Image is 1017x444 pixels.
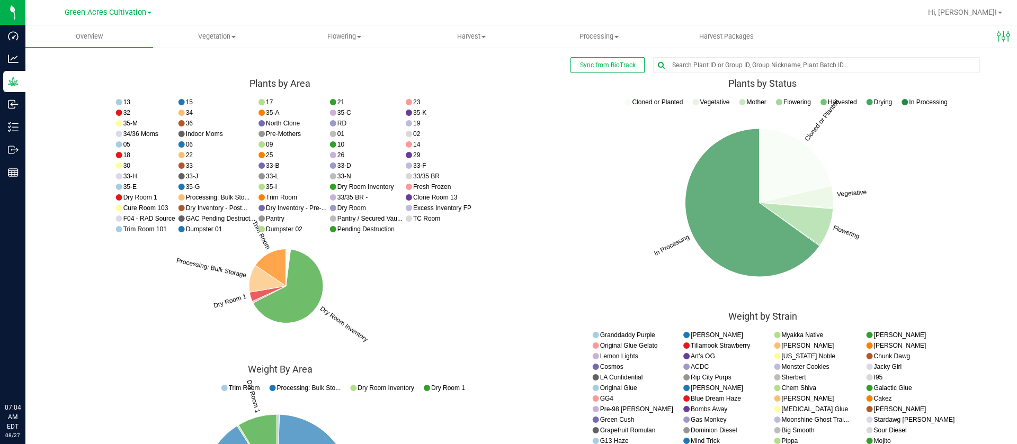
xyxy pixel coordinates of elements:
button: Sync from BioTrack [570,57,645,73]
text: 33-H [123,173,137,180]
text: 10 [337,141,345,148]
text: Granddaddy Purple [600,331,655,338]
text: Pantry [266,215,284,222]
text: Blue Dream Haze [691,394,741,402]
text: Dominion Diesel [691,426,737,433]
text: 17 [266,98,273,106]
text: Mojito [874,437,891,444]
text: 19 [413,120,421,127]
text: Dry Inventory - Post... [186,204,247,212]
text: [PERSON_NAME] [782,341,834,349]
text: 35-G [186,183,200,191]
text: 25 [266,151,273,159]
span: Flowering [281,32,407,41]
text: [PERSON_NAME] [874,341,926,349]
text: ACDC [691,363,709,370]
span: Vegetation [154,32,280,41]
text: [PERSON_NAME] [782,394,834,402]
text: 30 [123,162,131,169]
text: 15 [186,98,193,106]
text: F04 - RAD Source [123,215,175,222]
text: GAC Pending Destruct... [186,215,255,222]
a: Processing [536,25,663,48]
text: TC Room [413,215,440,222]
text: Lemon Lights [600,352,638,359]
text: Green Cush [600,415,635,423]
text: 33/35 BR [413,173,440,180]
text: Stardawg [PERSON_NAME] [874,415,955,423]
text: Cosmos [600,363,623,370]
text: 34/36 Moms [123,130,158,138]
span: Sync from BioTrack [580,61,636,69]
text: Art's OG [691,352,715,359]
text: 32 [123,109,131,116]
span: Harvest [408,32,535,41]
text: Sherbert [782,373,807,380]
text: Dry Room 1 [123,194,157,201]
text: Cure Room 103 [123,204,168,212]
span: Processing [536,32,663,41]
text: Pre-98 [PERSON_NAME] [600,405,673,412]
text: Rip City Purps [691,373,731,380]
text: 35-K [413,109,426,116]
text: 13 [123,98,131,106]
text: 02 [413,130,421,138]
text: 21 [337,98,345,106]
text: 14 [413,141,421,148]
text: 36 [186,120,193,127]
text: 22 [186,151,193,159]
text: Pending Destruction [337,225,395,233]
text: 33-N [337,173,351,180]
text: 33-F [413,162,426,169]
text: Chem Shiva [782,384,817,391]
text: Pantry / Secured Vau... [337,215,403,222]
text: 29 [413,151,421,159]
inline-svg: Reports [8,167,19,178]
text: Pippa [782,437,798,444]
text: Processing: Bulk Sto... [277,384,341,391]
text: 33/35 BR - [337,194,368,201]
text: 23 [413,98,421,106]
text: Dry Room Inventory [358,384,414,391]
iframe: Resource center [11,359,42,391]
text: Vegetative [700,98,729,106]
inline-svg: Inbound [8,99,19,110]
text: [PERSON_NAME] [691,331,743,338]
text: Pre-Mothers [266,130,301,138]
text: Original Glue Gelato [600,341,658,349]
text: Harvested [828,98,857,106]
span: Harvest Packages [685,32,768,41]
text: 33-J [186,173,198,180]
text: Jacky Girl [874,363,902,370]
text: Dumpster 01 [186,225,222,233]
text: GG4 [600,394,614,402]
text: Excess Inventory FP [413,204,471,212]
text: Cloned or Planted [632,98,683,106]
inline-svg: Outbound [8,144,19,155]
div: Plants by Area [47,78,513,89]
span: Hi, [PERSON_NAME]! [928,8,997,16]
text: 35-C [337,109,351,116]
text: Trim Room 101 [123,225,167,233]
text: Myakka Native [782,331,824,338]
text: RD [337,120,347,127]
text: Dry Inventory - Pre-... [266,204,327,212]
text: Dumpster 02 [266,225,302,233]
text: [US_STATE] Noble [782,352,836,359]
text: G13 Haze [600,437,629,444]
text: 33-L [266,173,279,180]
text: Dry Room 1 [431,384,465,391]
text: Clone Room 13 [413,194,458,201]
a: Overview [25,25,153,48]
a: Vegetation [153,25,281,48]
text: Dry Room [337,204,366,212]
text: 33-B [266,162,279,169]
text: [PERSON_NAME] [874,405,926,412]
p: 07:04 AM EDT [5,403,21,431]
a: Flowering [280,25,408,48]
inline-svg: Grow [8,76,19,87]
iframe: Resource center unread badge [31,358,44,370]
inline-svg: Dashboard [8,31,19,41]
text: Galactic Glue [874,384,912,391]
text: Mind Trick [691,437,720,444]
